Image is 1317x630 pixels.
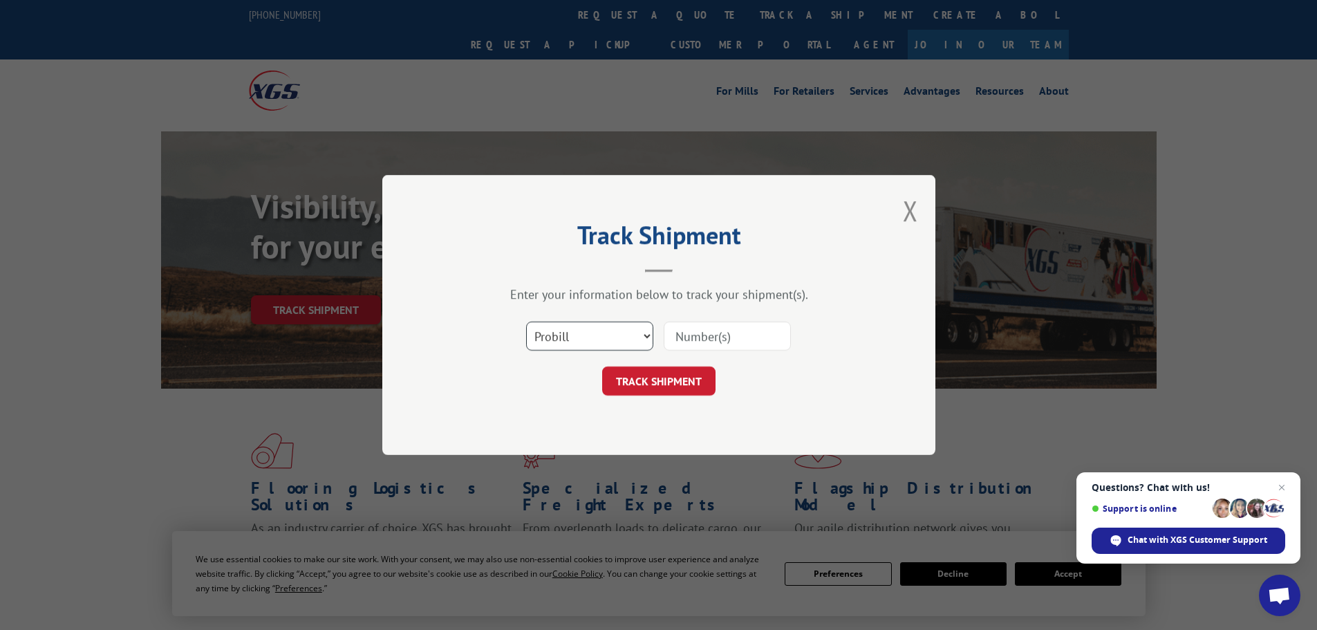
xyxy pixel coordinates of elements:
[1092,528,1285,554] div: Chat with XGS Customer Support
[903,192,918,229] button: Close modal
[451,286,866,302] div: Enter your information below to track your shipment(s).
[451,225,866,252] h2: Track Shipment
[602,367,716,396] button: TRACK SHIPMENT
[664,322,791,351] input: Number(s)
[1128,534,1267,546] span: Chat with XGS Customer Support
[1273,479,1290,496] span: Close chat
[1259,575,1300,616] div: Open chat
[1092,482,1285,493] span: Questions? Chat with us!
[1092,503,1208,514] span: Support is online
